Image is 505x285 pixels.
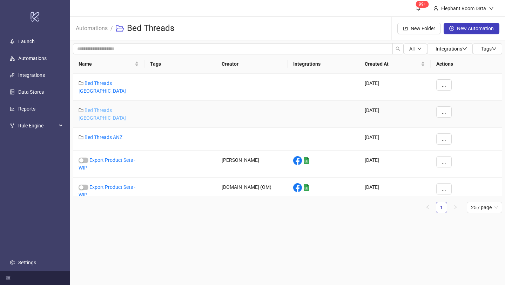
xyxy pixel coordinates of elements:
[416,1,429,8] sup: 1697
[18,260,36,265] a: Settings
[438,5,489,12] div: Elephant Room Data
[442,82,446,88] span: ...
[79,60,133,68] span: Name
[433,6,438,11] span: user
[18,55,47,61] a: Automations
[79,80,126,94] a: Bed Threads [GEOGRAPHIC_DATA]
[18,119,57,133] span: Rule Engine
[422,202,433,213] button: left
[467,202,502,213] div: Page Size
[431,54,502,74] th: Actions
[416,6,421,11] span: bell
[85,134,122,140] a: Bed Threads ANZ
[288,54,359,74] th: Integrations
[79,107,126,121] a: Bed Threads [GEOGRAPHIC_DATA]
[18,72,45,78] a: Integrations
[489,6,494,11] span: down
[365,60,419,68] span: Created At
[409,46,415,52] span: All
[403,26,408,31] span: folder-add
[444,23,499,34] button: New Automation
[436,106,452,118] button: ...
[359,151,431,178] div: [DATE]
[359,101,431,128] div: [DATE]
[79,135,83,140] span: folder
[436,156,452,167] button: ...
[473,43,502,54] button: Tagsdown
[442,136,446,142] span: ...
[425,205,430,209] span: left
[450,202,461,213] button: right
[79,81,83,86] span: folder
[359,74,431,101] div: [DATE]
[471,202,498,213] span: 25 / page
[462,46,467,51] span: down
[417,47,422,51] span: down
[457,26,494,31] span: New Automation
[359,128,431,151] div: [DATE]
[427,43,473,54] button: Integrationsdown
[411,26,435,31] span: New Folder
[79,157,135,171] a: Export Product Sets - WIP
[436,46,467,52] span: Integrations
[216,178,288,205] div: [DOMAIN_NAME] (OM)
[436,79,452,91] button: ...
[116,24,124,33] span: folder-open
[359,54,431,74] th: Created At
[18,106,35,112] a: Reports
[6,276,11,280] span: menu-fold
[10,123,15,128] span: fork
[18,39,35,44] a: Launch
[436,183,452,194] button: ...
[216,151,288,178] div: [PERSON_NAME]
[144,54,216,74] th: Tags
[442,186,446,192] span: ...
[73,54,144,74] th: Name
[492,46,497,51] span: down
[450,202,461,213] li: Next Page
[442,109,446,115] span: ...
[18,89,44,95] a: Data Stores
[436,202,447,213] a: 1
[79,184,135,198] a: Export Product Sets - WIP
[397,23,441,34] button: New Folder
[359,178,431,205] div: [DATE]
[216,54,288,74] th: Creator
[436,133,452,145] button: ...
[127,23,174,34] h3: Bed Threads
[442,159,446,165] span: ...
[449,26,454,31] span: plus-circle
[74,24,109,32] a: Automations
[436,202,447,213] li: 1
[422,202,433,213] li: Previous Page
[481,46,497,52] span: Tags
[110,17,113,40] li: /
[404,43,427,54] button: Alldown
[453,205,458,209] span: right
[396,46,400,51] span: search
[79,108,83,113] span: folder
